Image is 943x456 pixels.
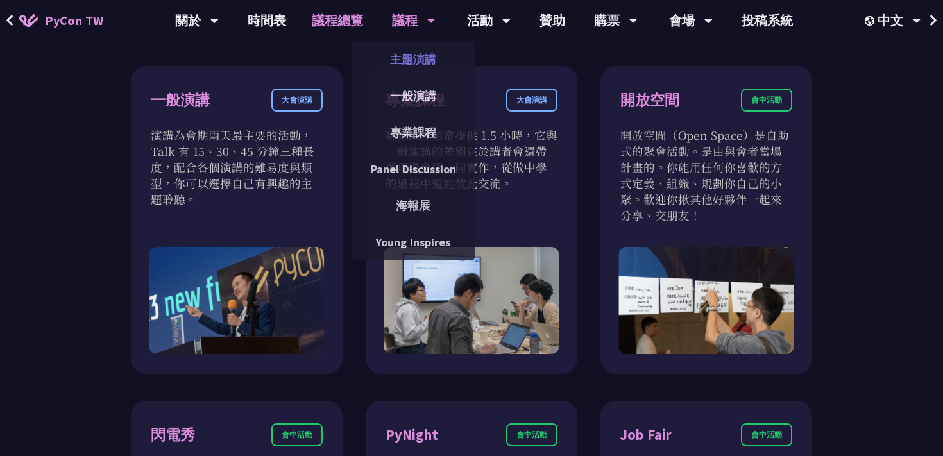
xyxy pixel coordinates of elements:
div: 大會演講 [271,89,323,112]
a: 主題演講 [352,44,475,74]
div: 大會演講 [506,89,557,112]
div: 會中活動 [741,423,792,446]
a: PyCon TW [6,4,116,37]
a: Young Inspires [352,227,475,257]
img: Home icon of PyCon TW 2025 [19,14,38,27]
div: 一般演講 [151,89,210,112]
div: 會中活動 [506,423,557,446]
img: Open Space [618,247,794,354]
a: 一般演講 [352,81,475,111]
a: 專業課程 [352,117,475,148]
img: Tutorial [384,247,559,354]
div: PyNight [386,424,438,446]
span: PyCon TW [45,11,103,30]
div: Job Fair [620,424,672,446]
p: 演講為會期兩天最主要的活動，Talk 有 15、30、45 分鐘三種長度，配合各個演講的難易度與類型，你可以選擇自己有興趣的主題聆聽。 [151,127,323,207]
a: Panel Discussion [352,154,475,184]
p: 開放空間（Open Space）是自助式的聚會活動。是由與會者當場計畫的。你能用任何你喜歡的方式定義、組織、規劃你自己的小聚。歡迎你揪其他好夥伴一起來分享、交朋友！ [620,127,792,223]
a: 海報展 [352,190,475,221]
div: 會中活動 [271,423,323,446]
div: 開放空間 [620,89,679,112]
img: Locale Icon [865,16,878,26]
div: 會中活動 [741,89,792,112]
img: Talk [149,247,324,354]
div: 閃電秀 [151,424,195,446]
